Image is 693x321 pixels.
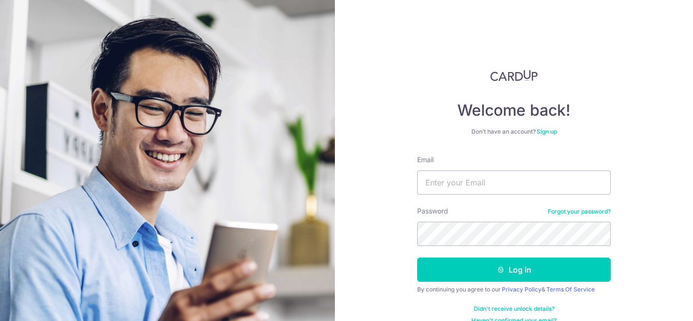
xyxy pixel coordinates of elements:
label: Password [417,206,448,216]
img: CardUp Logo [490,70,538,81]
h4: Welcome back! [417,101,611,120]
a: Didn't receive unlock details? [474,305,555,313]
label: Email [417,155,434,165]
div: By continuing you agree to our & [417,286,611,293]
button: Log in [417,258,611,282]
a: Terms Of Service [546,286,595,293]
a: Privacy Policy [502,286,542,293]
input: Enter your Email [417,170,611,195]
div: Don’t have an account? [417,128,611,136]
a: Sign up [537,128,557,135]
a: Forgot your password? [548,208,611,215]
